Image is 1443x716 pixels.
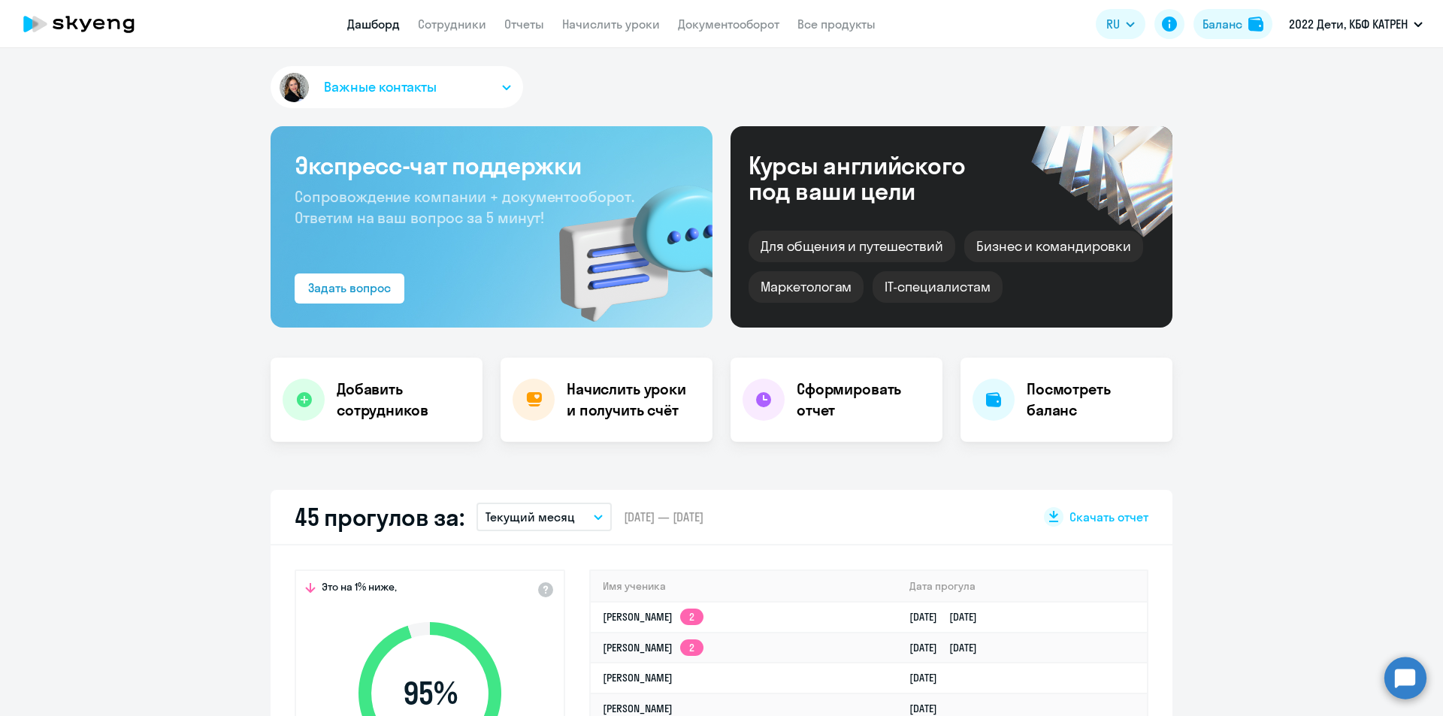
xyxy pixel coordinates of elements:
h4: Начислить уроки и получить счёт [567,379,697,421]
a: [DATE][DATE] [909,610,989,624]
button: Балансbalance [1193,9,1272,39]
h4: Посмотреть баланс [1027,379,1160,421]
a: Начислить уроки [562,17,660,32]
a: Сотрудники [418,17,486,32]
th: Дата прогула [897,571,1147,602]
button: Важные контакты [271,66,523,108]
div: Курсы английского под ваши цели [749,153,1006,204]
h2: 45 прогулов за: [295,502,464,532]
div: Баланс [1202,15,1242,33]
a: Отчеты [504,17,544,32]
div: Для общения и путешествий [749,231,955,262]
span: Это на 1% ниже, [322,580,397,598]
span: 95 % [343,675,516,711]
img: balance [1248,17,1263,32]
a: Все продукты [797,17,876,32]
a: [PERSON_NAME]2 [603,641,703,654]
span: RU [1106,15,1120,33]
div: IT-специалистам [873,271,1002,303]
div: Задать вопрос [308,279,391,297]
a: [DATE][DATE] [909,641,989,654]
button: 2022 Дети, КБФ КАТРЕН [1281,6,1430,42]
h3: Экспресс-чат поддержки [295,150,688,180]
app-skyeng-badge: 2 [680,609,703,625]
a: [PERSON_NAME] [603,671,673,684]
button: RU [1096,9,1145,39]
div: Маркетологам [749,271,864,303]
p: Текущий месяц [486,508,575,526]
img: avatar [277,70,312,105]
span: Скачать отчет [1069,509,1148,525]
button: Задать вопрос [295,273,404,304]
a: Дашборд [347,17,400,32]
h4: Добавить сотрудников [337,379,470,421]
h4: Сформировать отчет [797,379,930,421]
span: Сопровождение компании + документооборот. Ответим на ваш вопрос за 5 минут! [295,187,634,227]
div: Бизнес и командировки [964,231,1143,262]
th: Имя ученика [591,571,897,602]
a: [PERSON_NAME] [603,702,673,715]
img: bg-img [537,159,712,328]
p: 2022 Дети, КБФ КАТРЕН [1289,15,1408,33]
a: [DATE] [909,671,949,684]
span: [DATE] — [DATE] [624,509,703,525]
span: Важные контакты [324,77,437,97]
a: [PERSON_NAME]2 [603,610,703,624]
app-skyeng-badge: 2 [680,639,703,656]
button: Текущий месяц [476,503,612,531]
a: [DATE] [909,702,949,715]
a: Документооборот [678,17,779,32]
